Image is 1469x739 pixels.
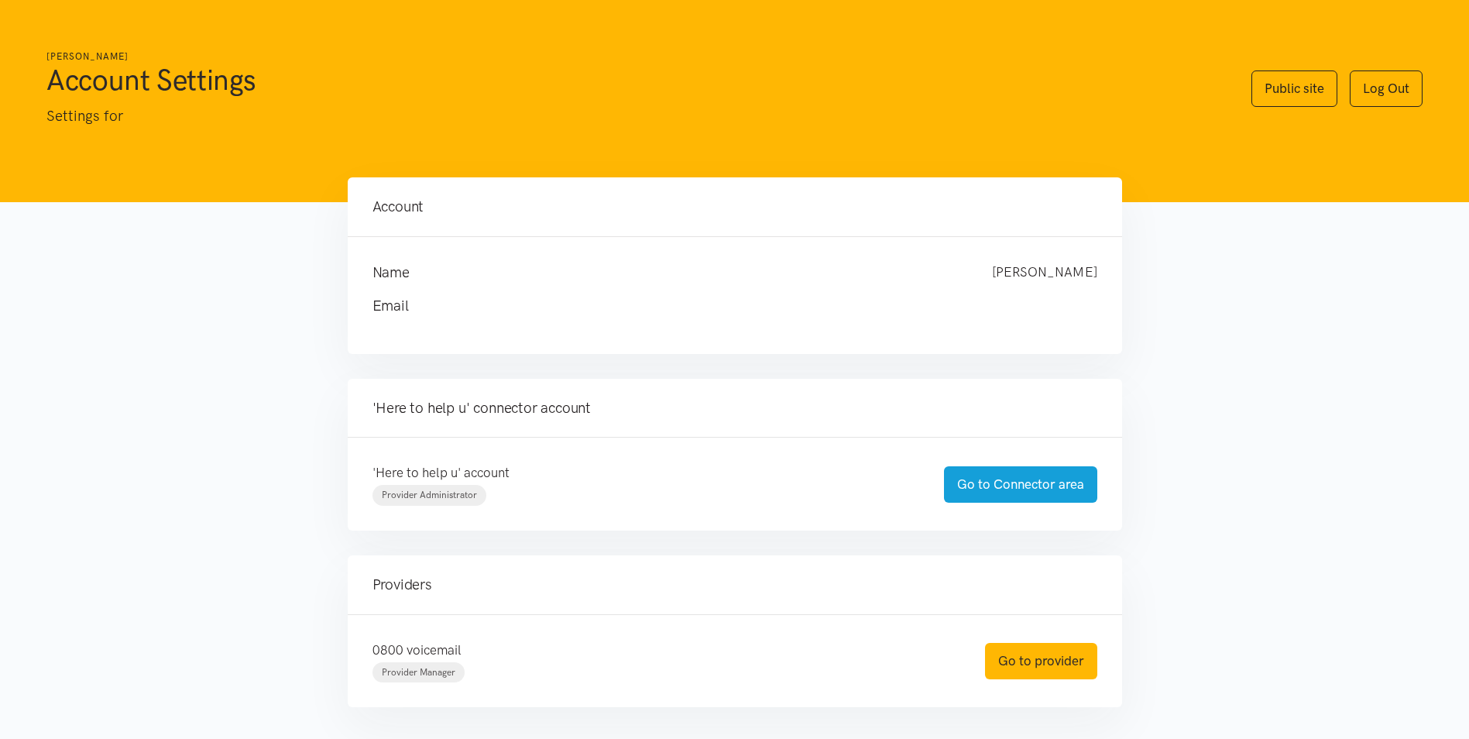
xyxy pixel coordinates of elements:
h4: Account [372,196,1097,218]
p: 'Here to help u' account [372,462,913,483]
h6: [PERSON_NAME] [46,50,1220,64]
div: [PERSON_NAME] [976,262,1113,284]
h1: Account Settings [46,61,1220,98]
span: Provider Administrator [382,490,477,500]
a: Public site [1251,70,1337,107]
p: Settings for [46,105,1220,128]
a: Go to provider [985,643,1097,679]
span: Provider Manager [382,667,455,678]
h4: 'Here to help u' connector account [372,397,1097,419]
p: 0800 voicemail [372,640,954,661]
a: Log Out [1350,70,1423,107]
a: Go to Connector area [944,466,1097,503]
h4: Name [372,262,961,284]
h4: Email [372,295,1066,317]
h4: Providers [372,574,1097,596]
